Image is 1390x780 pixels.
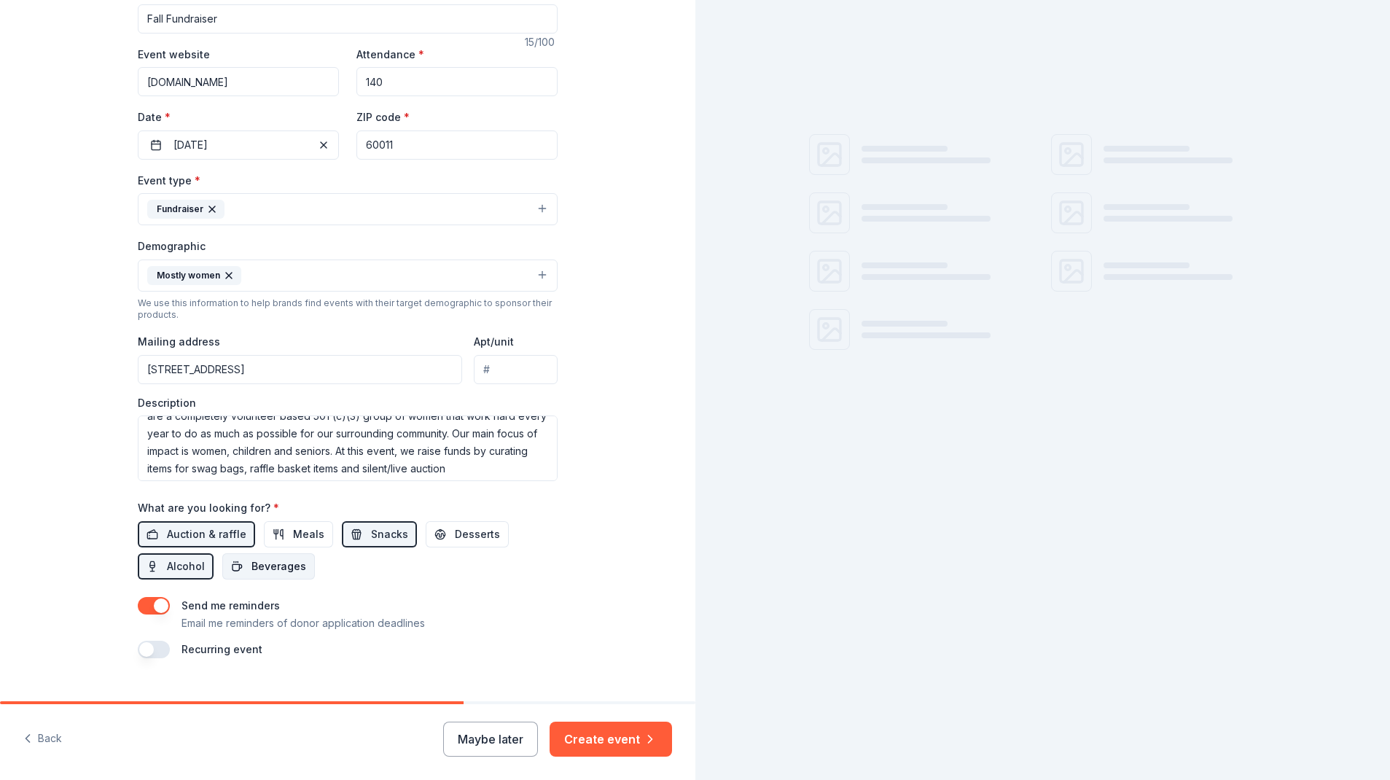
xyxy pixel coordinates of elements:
label: Attendance [356,47,424,62]
div: Mostly women [147,266,241,285]
button: Create event [550,722,672,757]
span: Auction & raffle [167,526,246,543]
label: Description [138,396,196,410]
label: What are you looking for? [138,501,279,515]
button: Beverages [222,553,315,580]
label: Send me reminders [181,599,280,612]
input: 20 [356,67,558,96]
input: Spring Fundraiser [138,4,558,34]
button: [DATE] [138,130,339,160]
input: https://www... [138,67,339,96]
label: Event website [138,47,210,62]
div: Fundraiser [147,200,224,219]
span: Beverages [251,558,306,575]
span: Meals [293,526,324,543]
label: Demographic [138,239,206,254]
label: Event type [138,173,200,188]
label: Mailing address [138,335,220,349]
button: Back [23,724,62,754]
button: Snacks [342,521,417,547]
button: Fundraiser [138,193,558,225]
div: We use this information to help brands find events with their target demographic to sponsor their... [138,297,558,321]
label: Date [138,110,339,125]
div: 15 /100 [525,34,558,51]
input: Enter a US address [138,355,462,384]
button: Auction & raffle [138,521,255,547]
button: Alcohol [138,553,214,580]
p: Email me reminders of donor application deadlines [181,615,425,632]
input: 12345 (U.S. only) [356,130,558,160]
button: Desserts [426,521,509,547]
label: ZIP code [356,110,410,125]
span: Snacks [371,526,408,543]
span: Desserts [455,526,500,543]
input: # [474,355,558,384]
textarea: This event raises money every fall at our annual fashion show event that we use to give back the ... [138,416,558,481]
button: Maybe later [443,722,538,757]
button: Meals [264,521,333,547]
label: Recurring event [181,643,262,655]
button: Mostly women [138,260,558,292]
span: Alcohol [167,558,205,575]
label: Apt/unit [474,335,514,349]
